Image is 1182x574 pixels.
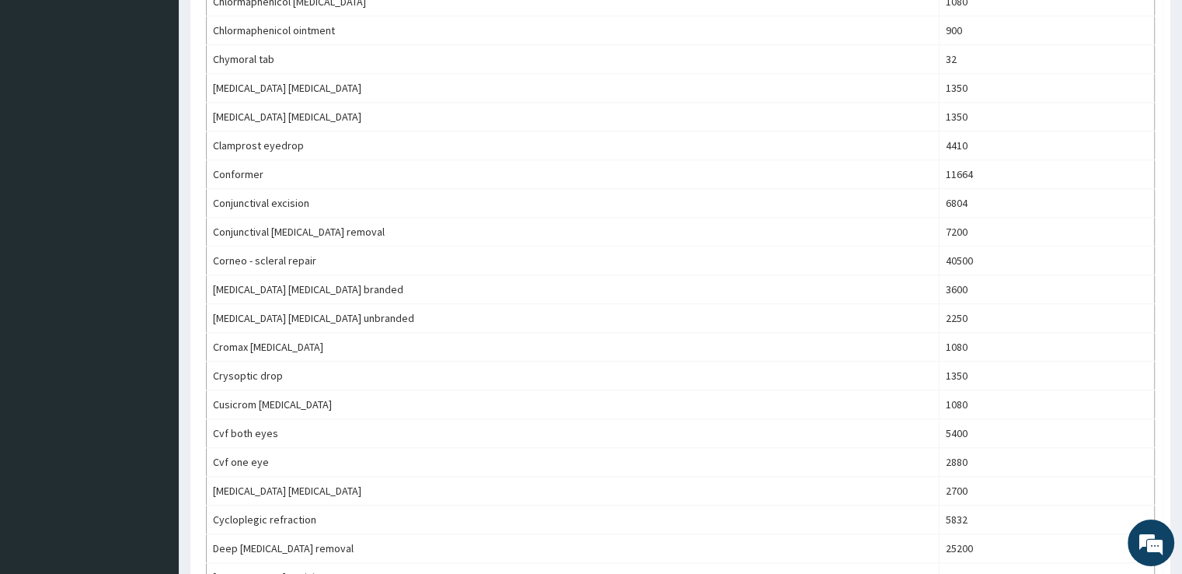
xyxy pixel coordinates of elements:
[940,390,1155,419] td: 1080
[207,74,940,103] td: [MEDICAL_DATA] [MEDICAL_DATA]
[940,304,1155,333] td: 2250
[207,131,940,160] td: Clamprost eyedrop
[940,74,1155,103] td: 1350
[940,275,1155,304] td: 3600
[940,362,1155,390] td: 1350
[940,45,1155,74] td: 32
[8,397,296,451] textarea: Type your message and hit 'Enter'
[940,218,1155,247] td: 7200
[940,103,1155,131] td: 1350
[940,247,1155,275] td: 40500
[207,362,940,390] td: Crysoptic drop
[207,304,940,333] td: [MEDICAL_DATA] [MEDICAL_DATA] unbranded
[940,448,1155,477] td: 2880
[207,477,940,506] td: [MEDICAL_DATA] [MEDICAL_DATA]
[90,182,214,339] span: We're online!
[207,218,940,247] td: Conjunctival [MEDICAL_DATA] removal
[207,419,940,448] td: Cvf both eyes
[940,333,1155,362] td: 1080
[940,189,1155,218] td: 6804
[940,160,1155,189] td: 11664
[207,333,940,362] td: Cromax [MEDICAL_DATA]
[940,477,1155,506] td: 2700
[940,419,1155,448] td: 5400
[940,16,1155,45] td: 900
[207,247,940,275] td: Corneo - scleral repair
[255,8,292,45] div: Minimize live chat window
[207,448,940,477] td: Cvf one eye
[207,506,940,534] td: Cycloplegic refraction
[940,131,1155,160] td: 4410
[29,78,63,117] img: d_794563401_company_1708531726252_794563401
[207,275,940,304] td: [MEDICAL_DATA] [MEDICAL_DATA] branded
[207,45,940,74] td: Chymoral tab
[207,16,940,45] td: Chlormaphenicol ointment
[940,506,1155,534] td: 5832
[207,103,940,131] td: [MEDICAL_DATA] [MEDICAL_DATA]
[940,534,1155,563] td: 25200
[81,87,261,107] div: Chat with us now
[207,390,940,419] td: Cusicrom [MEDICAL_DATA]
[207,189,940,218] td: Conjunctival excision
[207,534,940,563] td: Deep [MEDICAL_DATA] removal
[207,160,940,189] td: Conformer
